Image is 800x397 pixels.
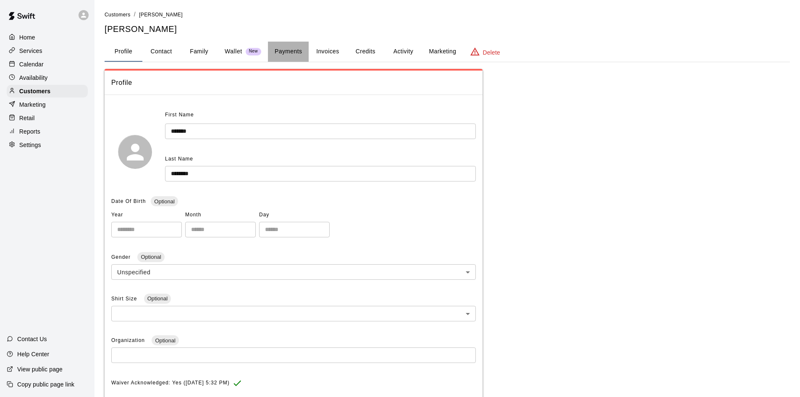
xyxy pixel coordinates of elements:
[185,208,256,222] span: Month
[246,49,261,54] span: New
[165,156,193,162] span: Last Name
[19,47,42,55] p: Services
[17,380,74,389] p: Copy public page link
[19,33,35,42] p: Home
[137,254,164,260] span: Optional
[105,10,790,19] nav: breadcrumb
[268,42,309,62] button: Payments
[111,254,132,260] span: Gender
[259,208,330,222] span: Day
[309,42,346,62] button: Invoices
[144,295,171,302] span: Optional
[111,296,139,302] span: Shirt Size
[134,10,136,19] li: /
[111,337,147,343] span: Organization
[19,141,41,149] p: Settings
[7,125,88,138] a: Reports
[165,108,194,122] span: First Name
[19,114,35,122] p: Retail
[19,100,46,109] p: Marketing
[111,208,182,222] span: Year
[7,58,88,71] a: Calendar
[7,112,88,124] a: Retail
[142,42,180,62] button: Contact
[346,42,384,62] button: Credits
[19,74,48,82] p: Availability
[105,12,131,18] span: Customers
[111,77,476,88] span: Profile
[19,127,40,136] p: Reports
[111,376,230,390] span: Waiver Acknowledged: Yes ([DATE] 5:32 PM)
[111,264,476,280] div: Unspecified
[152,337,178,344] span: Optional
[105,11,131,18] a: Customers
[483,48,500,57] p: Delete
[225,47,242,56] p: Wallet
[139,12,183,18] span: [PERSON_NAME]
[17,350,49,358] p: Help Center
[180,42,218,62] button: Family
[111,198,146,204] span: Date Of Birth
[19,60,44,68] p: Calendar
[17,335,47,343] p: Contact Us
[7,85,88,97] a: Customers
[151,198,178,205] span: Optional
[384,42,422,62] button: Activity
[105,42,142,62] button: Profile
[7,98,88,111] a: Marketing
[7,31,88,44] a: Home
[7,139,88,151] a: Settings
[19,87,50,95] p: Customers
[7,45,88,57] a: Services
[422,42,463,62] button: Marketing
[105,24,790,35] h5: [PERSON_NAME]
[7,71,88,84] a: Availability
[105,42,790,62] div: basic tabs example
[17,365,63,373] p: View public page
